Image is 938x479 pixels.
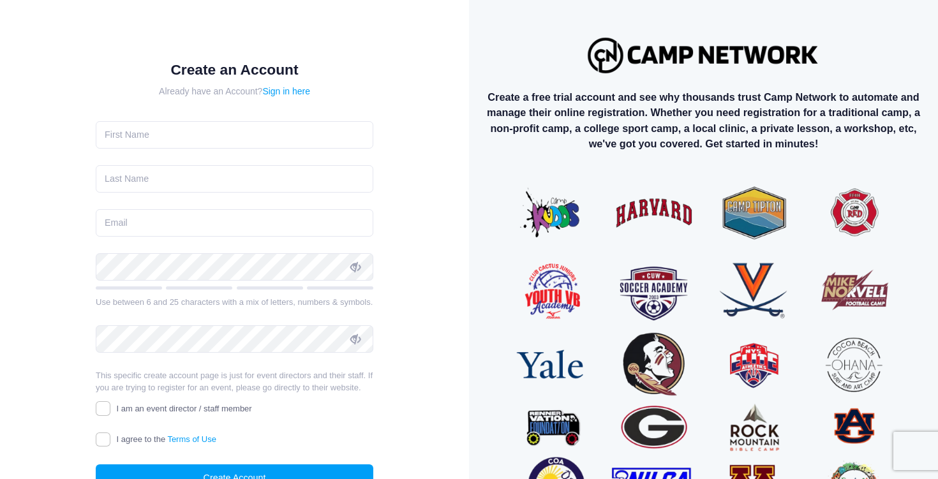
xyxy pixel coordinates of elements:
[167,434,216,444] a: Terms of Use
[96,165,373,193] input: Last Name
[96,432,110,447] input: I agree to theTerms of Use
[96,209,373,237] input: Email
[96,121,373,149] input: First Name
[96,61,373,78] h1: Create an Account
[96,401,110,416] input: I am an event director / staff member
[117,404,252,413] span: I am an event director / staff member
[262,86,310,96] a: Sign in here
[479,89,928,152] p: Create a free trial account and see why thousands trust Camp Network to automate and manage their...
[96,85,373,98] div: Already have an Account?
[582,31,826,79] img: Logo
[96,296,373,309] div: Use between 6 and 25 characters with a mix of letters, numbers & symbols.
[96,369,373,394] p: This specific create account page is just for event directors and their staff. If you are trying ...
[117,434,216,444] span: I agree to the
